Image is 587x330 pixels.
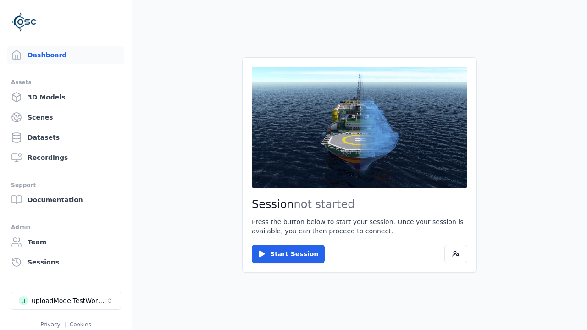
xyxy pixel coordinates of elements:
a: Recordings [7,148,124,167]
p: Press the button below to start your session. Once your session is available, you can then procee... [252,217,467,236]
div: u [19,296,28,305]
div: Assets [11,77,121,88]
div: Admin [11,222,121,233]
a: Documentation [7,191,124,209]
div: Support [11,180,121,191]
span: | [64,321,66,328]
button: Start Session [252,245,325,263]
a: Cookies [70,321,91,328]
a: Dashboard [7,46,124,64]
button: Select a workspace [11,291,121,310]
span: not started [294,198,355,211]
a: Sessions [7,253,124,271]
a: Team [7,233,124,251]
img: Logo [11,9,37,35]
a: Privacy [40,321,60,328]
a: Datasets [7,128,124,147]
a: 3D Models [7,88,124,106]
a: Scenes [7,108,124,126]
div: uploadModelTestWorkspace [32,296,106,305]
h2: Session [252,197,467,212]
